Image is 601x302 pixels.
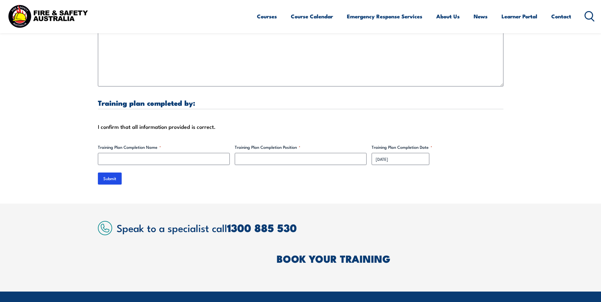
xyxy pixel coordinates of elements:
[98,122,503,131] div: I confirm that all information provided is correct.
[551,8,571,25] a: Contact
[291,8,333,25] a: Course Calendar
[502,8,537,25] a: Learner Portal
[98,173,122,185] input: Submit
[257,8,277,25] a: Courses
[372,153,429,165] input: dd/mm/yyyy
[235,144,367,150] label: Training Plan Completion Position
[98,144,230,150] label: Training Plan Completion Name
[372,144,503,150] label: Training Plan Completion Date
[436,8,460,25] a: About Us
[277,254,503,263] h2: BOOK YOUR TRAINING
[227,219,297,236] a: 1300 885 530
[98,99,503,106] h3: Training plan completed by:
[117,222,503,233] h2: Speak to a specialist call
[474,8,488,25] a: News
[347,8,422,25] a: Emergency Response Services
